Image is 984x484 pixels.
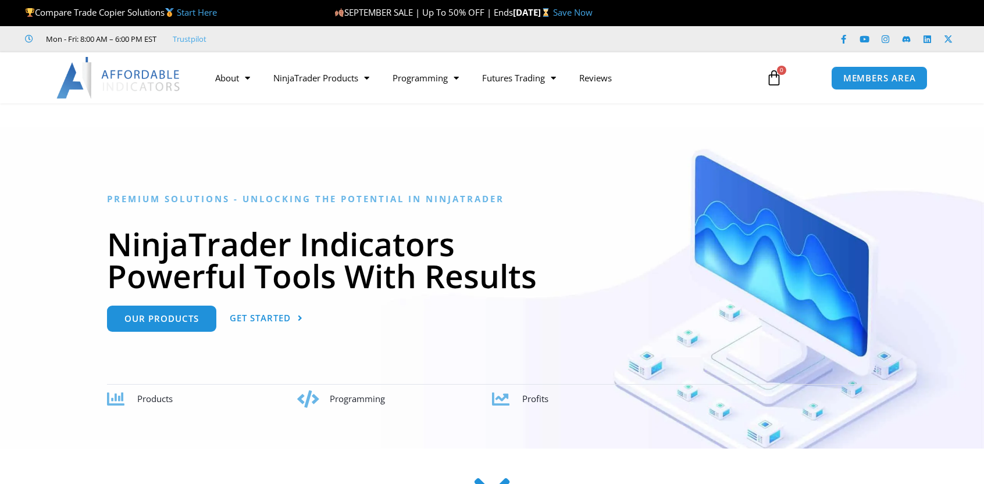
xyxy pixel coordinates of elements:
nav: Menu [204,64,753,91]
img: ⌛ [541,8,550,17]
a: Reviews [568,64,623,91]
a: Programming [381,64,470,91]
img: 🥇 [165,8,174,17]
span: Programming [330,393,385,404]
span: 0 [777,66,786,75]
strong: [DATE] [513,6,553,18]
a: Save Now [553,6,593,18]
a: MEMBERS AREA [831,66,928,90]
span: Profits [522,393,548,404]
span: Products [137,393,173,404]
img: 🏆 [26,8,34,17]
a: Our Products [107,306,216,332]
img: LogoAI | Affordable Indicators – NinjaTrader [56,57,181,99]
span: Our Products [124,314,199,323]
span: Mon - Fri: 8:00 AM – 6:00 PM EST [43,32,156,46]
a: Get Started [230,306,303,332]
img: 🍂 [335,8,344,17]
span: MEMBERS AREA [843,74,916,83]
a: Start Here [177,6,217,18]
h1: NinjaTrader Indicators Powerful Tools With Results [107,228,878,292]
a: 0 [748,61,800,95]
h6: Premium Solutions - Unlocking the Potential in NinjaTrader [107,193,878,205]
span: SEPTEMBER SALE | Up To 50% OFF | Ends [334,6,513,18]
span: Get Started [230,314,291,322]
a: Futures Trading [470,64,568,91]
a: About [204,64,262,91]
a: NinjaTrader Products [262,64,381,91]
span: Compare Trade Copier Solutions [25,6,217,18]
a: Trustpilot [173,32,206,46]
